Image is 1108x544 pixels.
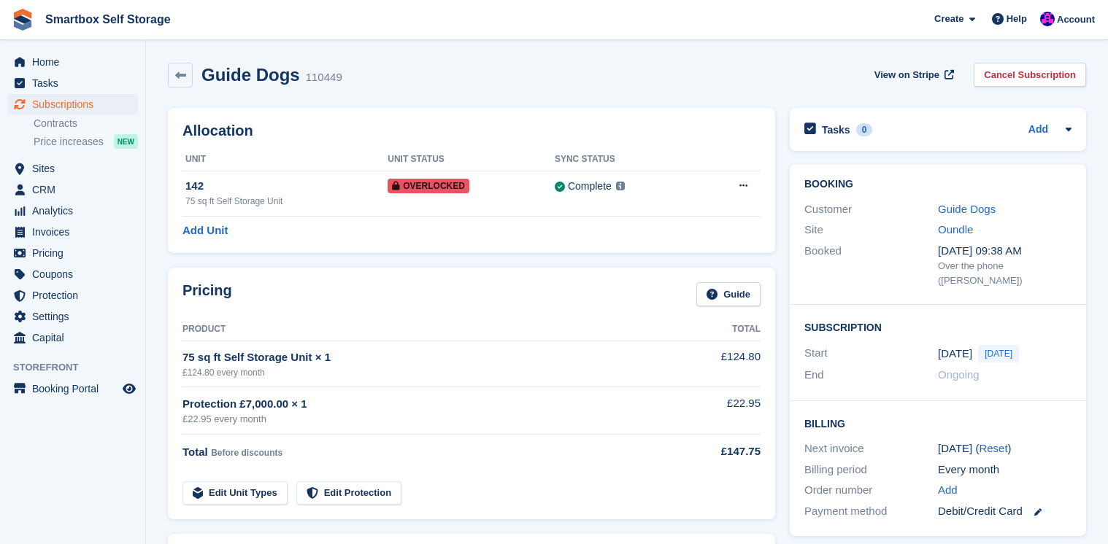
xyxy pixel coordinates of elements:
[7,158,138,179] a: menu
[974,63,1086,87] a: Cancel Subscription
[182,366,672,379] div: £124.80 every month
[32,378,120,399] span: Booking Portal
[182,148,388,171] th: Unit
[7,222,138,242] a: menu
[182,481,288,505] a: Edit Unit Types
[938,482,958,499] a: Add
[869,63,957,87] a: View on Stripe
[201,65,300,85] h2: Guide Dogs
[32,306,120,327] span: Settings
[182,222,228,239] a: Add Unit
[938,223,973,236] a: Oundle
[296,481,401,505] a: Edit Protection
[7,378,138,399] a: menu
[7,306,138,327] a: menu
[388,148,555,171] th: Unit Status
[13,360,145,375] span: Storefront
[804,345,938,362] div: Start
[804,503,938,520] div: Payment method
[182,412,672,427] div: £22.95 every month
[39,7,177,31] a: Smartbox Self Storage
[822,123,850,136] h2: Tasks
[32,222,120,242] span: Invoices
[32,264,120,284] span: Coupons
[7,201,138,221] a: menu
[555,148,698,171] th: Sync Status
[938,368,980,381] span: Ongoing
[1057,12,1095,27] span: Account
[616,182,625,190] img: icon-info-grey-7440780725fd019a000dd9b08b2336e03edf1995a4989e88bcd33f0948082b44.svg
[7,52,138,72] a: menu
[804,440,938,457] div: Next invoice
[938,503,1072,520] div: Debit/Credit Card
[696,282,761,306] a: Guide
[182,282,232,306] h2: Pricing
[211,448,282,458] span: Before discounts
[938,462,1072,478] div: Every month
[7,179,138,200] a: menu
[804,179,1072,190] h2: Booking
[388,179,469,193] span: Overlocked
[185,178,388,195] div: 142
[32,243,120,263] span: Pricing
[934,12,963,26] span: Create
[856,123,873,136] div: 0
[7,94,138,114] a: menu
[32,73,120,93] span: Tasks
[182,349,672,366] div: 75 sq ft Self Storage Unit × 1
[804,367,938,384] div: End
[672,341,761,386] td: £124.80
[672,318,761,341] th: Total
[34,133,138,149] a: Price increases NEW
[306,69,342,86] div: 110449
[34,117,138,131] a: Contracts
[7,285,138,306] a: menu
[938,203,996,215] a: Guide Dogs
[32,285,120,306] span: Protection
[32,158,120,179] span: Sites
[804,462,938,478] div: Billing period
[1028,122,1048,139] a: Add
[182,123,761,139] h2: Allocation
[672,443,761,460] div: £147.75
[185,195,388,208] div: 75 sq ft Self Storage Unit
[874,68,939,82] span: View on Stripe
[938,243,1072,260] div: [DATE] 09:38 AM
[938,346,972,362] time: 2025-09-29 00:00:00 UTC
[7,327,138,348] a: menu
[32,327,120,348] span: Capital
[34,135,104,149] span: Price increases
[32,94,120,114] span: Subscriptions
[1040,12,1055,26] img: Sam Austin
[12,9,34,31] img: stora-icon-8386f47178a22dfd0bd8f6a31ec36ba5ce8667c1dd55bd0f319d3a0aa187defe.svg
[1007,12,1027,26] span: Help
[804,319,1072,334] h2: Subscription
[938,440,1072,457] div: [DATE] ( )
[804,416,1072,430] h2: Billing
[804,243,938,288] div: Booked
[7,73,138,93] a: menu
[7,264,138,284] a: menu
[804,201,938,218] div: Customer
[7,243,138,263] a: menu
[568,179,612,194] div: Complete
[32,179,120,200] span: CRM
[114,134,138,149] div: NEW
[938,259,1072,287] div: Over the phone ([PERSON_NAME])
[979,442,1007,454] a: Reset
[804,482,938,499] div: Order number
[182,318,672,341] th: Product
[182,446,208,458] span: Total
[978,345,1019,362] span: [DATE]
[182,396,672,413] div: Protection £7,000.00 × 1
[32,201,120,221] span: Analytics
[672,387,761,435] td: £22.95
[120,380,138,397] a: Preview store
[804,222,938,238] div: Site
[32,52,120,72] span: Home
